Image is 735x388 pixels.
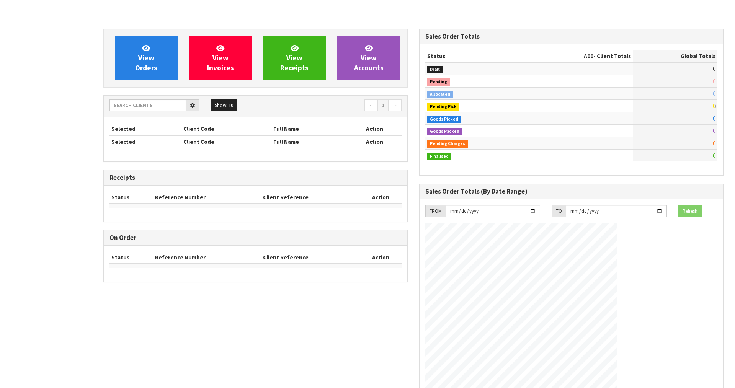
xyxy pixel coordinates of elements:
button: Refresh [678,205,702,217]
span: 0 [713,115,715,122]
span: Pending [427,78,450,86]
span: Pending Pick [427,103,459,111]
th: Full Name [271,123,347,135]
th: Selected [109,135,181,148]
th: Full Name [271,135,347,148]
a: ViewAccounts [337,36,400,80]
input: Search clients [109,99,186,111]
th: Action [347,135,402,148]
th: Reference Number [153,251,261,264]
a: ViewOrders [115,36,178,80]
th: Global Totals [633,50,717,62]
span: Allocated [427,91,453,98]
th: Status [109,251,153,264]
span: 0 [713,152,715,159]
span: Pending Charges [427,140,468,148]
nav: Page navigation [261,99,402,113]
th: Action [359,251,402,264]
th: Status [425,50,522,62]
a: ViewInvoices [189,36,252,80]
th: - Client Totals [522,50,633,62]
th: Reference Number [153,191,261,204]
div: FROM [425,205,446,217]
span: Goods Packed [427,128,462,135]
th: Client Code [181,135,271,148]
h3: Receipts [109,174,402,181]
span: A00 [584,52,593,60]
span: 0 [713,102,715,109]
span: View Orders [135,44,157,72]
th: Action [347,123,402,135]
a: ← [364,99,378,112]
span: View Invoices [207,44,234,72]
h3: Sales Order Totals (By Date Range) [425,188,717,195]
span: 0 [713,140,715,147]
span: 0 [713,90,715,97]
span: 0 [713,78,715,85]
h3: On Order [109,234,402,241]
th: Selected [109,123,181,135]
th: Action [359,191,402,204]
div: TO [552,205,566,217]
span: View Accounts [354,44,384,72]
span: Finalised [427,153,451,160]
button: Show: 10 [211,99,237,112]
th: Client Reference [261,251,359,264]
h3: Sales Order Totals [425,33,717,40]
th: Client Code [181,123,271,135]
span: Draft [427,66,443,73]
a: 1 [377,99,389,112]
th: Client Reference [261,191,359,204]
th: Status [109,191,153,204]
span: 0 [713,127,715,134]
span: Goods Picked [427,116,461,123]
a: → [388,99,402,112]
span: 0 [713,65,715,72]
a: ViewReceipts [263,36,326,80]
span: View Receipts [280,44,309,72]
